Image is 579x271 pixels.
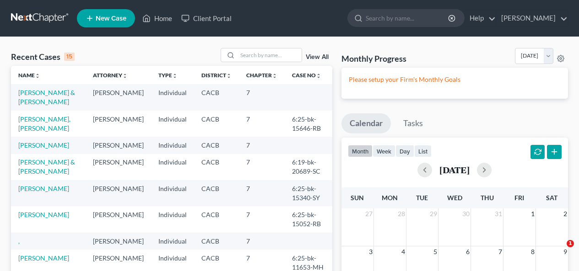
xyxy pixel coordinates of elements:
[194,233,239,250] td: CACB
[86,180,151,206] td: [PERSON_NAME]
[151,206,194,232] td: Individual
[86,233,151,250] td: [PERSON_NAME]
[465,246,471,257] span: 6
[151,111,194,137] td: Individual
[18,72,40,79] a: Nameunfold_more
[172,73,178,79] i: unfold_more
[546,194,557,202] span: Sat
[151,154,194,180] td: Individual
[239,206,285,232] td: 7
[285,180,332,206] td: 6:25-bk-15340-SY
[11,51,75,62] div: Recent Cases
[151,180,194,206] td: Individual
[18,141,69,149] a: [PERSON_NAME]
[239,111,285,137] td: 7
[364,208,373,219] span: 27
[366,10,449,27] input: Search by name...
[429,208,438,219] span: 29
[397,208,406,219] span: 28
[64,53,75,61] div: 15
[151,84,194,110] td: Individual
[122,73,128,79] i: unfold_more
[194,84,239,110] td: CACB
[494,208,503,219] span: 31
[86,154,151,180] td: [PERSON_NAME]
[158,72,178,79] a: Typeunfold_more
[563,208,568,219] span: 2
[194,180,239,206] td: CACB
[285,154,332,180] td: 6:19-bk-20689-SC
[226,73,232,79] i: unfold_more
[239,84,285,110] td: 7
[497,10,568,27] a: [PERSON_NAME]
[349,75,561,84] p: Please setup your Firm's Monthly Goals
[285,206,332,232] td: 6:25-bk-15052-RB
[18,185,69,192] a: [PERSON_NAME]
[368,246,373,257] span: 3
[351,194,364,202] span: Sun
[567,240,574,247] span: 1
[272,73,277,79] i: unfold_more
[177,10,236,27] a: Client Portal
[18,158,75,175] a: [PERSON_NAME] & [PERSON_NAME]
[194,206,239,232] td: CACB
[341,53,406,64] h3: Monthly Progress
[239,154,285,180] td: 7
[18,89,75,106] a: [PERSON_NAME] & [PERSON_NAME]
[18,211,69,218] a: [PERSON_NAME]
[138,10,177,27] a: Home
[447,194,462,202] span: Wed
[239,137,285,154] td: 7
[151,233,194,250] td: Individual
[416,194,428,202] span: Tue
[96,15,126,22] span: New Case
[285,111,332,137] td: 6:25-bk-15646-RB
[498,246,503,257] span: 7
[151,137,194,154] td: Individual
[481,194,494,202] span: Thu
[306,54,329,60] a: View All
[194,154,239,180] td: CACB
[373,145,395,157] button: week
[414,145,432,157] button: list
[194,137,239,154] td: CACB
[395,113,431,133] a: Tasks
[93,72,128,79] a: Attorneyunfold_more
[246,72,277,79] a: Chapterunfold_more
[400,246,406,257] span: 4
[465,10,496,27] a: Help
[382,194,398,202] span: Mon
[530,246,536,257] span: 8
[530,208,536,219] span: 1
[194,111,239,137] td: CACB
[348,145,373,157] button: month
[18,115,70,132] a: [PERSON_NAME], [PERSON_NAME]
[316,73,321,79] i: unfold_more
[292,72,321,79] a: Case Nounfold_more
[18,237,20,245] a: ,
[461,208,471,219] span: 30
[238,48,302,62] input: Search by name...
[18,254,69,262] a: [PERSON_NAME]
[201,72,232,79] a: Districtunfold_more
[395,145,414,157] button: day
[514,194,524,202] span: Fri
[86,137,151,154] td: [PERSON_NAME]
[439,165,470,175] h2: [DATE]
[239,180,285,206] td: 7
[433,246,438,257] span: 5
[239,233,285,250] td: 7
[341,113,391,133] a: Calendar
[86,206,151,232] td: [PERSON_NAME]
[86,84,151,110] td: [PERSON_NAME]
[35,73,40,79] i: unfold_more
[86,111,151,137] td: [PERSON_NAME]
[548,240,570,262] iframe: Intercom live chat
